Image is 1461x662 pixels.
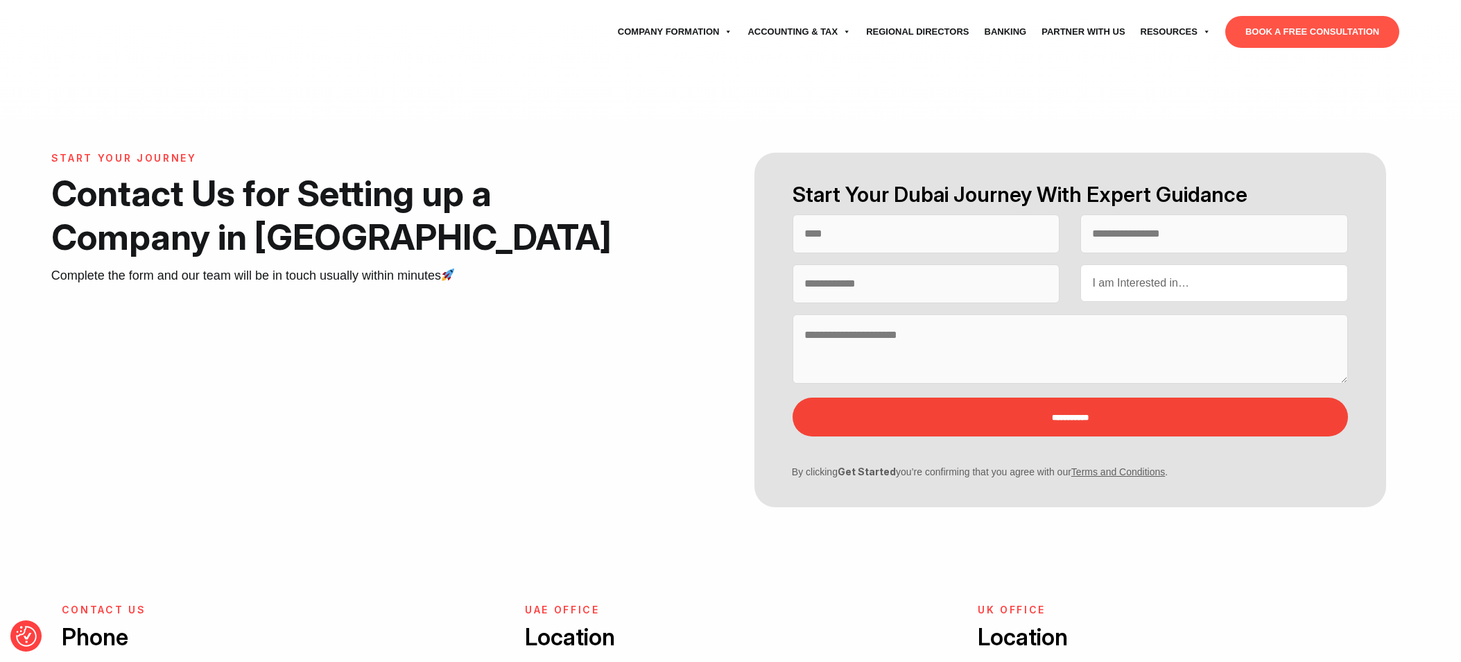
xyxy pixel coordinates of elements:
img: 🚀 [442,269,454,281]
h3: Location [978,622,1173,653]
img: svg+xml;nitro-empty-id=MTU1OjExNQ==-1;base64,PHN2ZyB2aWV3Qm94PSIwIDAgNzU4IDI1MSIgd2lkdGg9Ijc1OCIg... [62,15,166,49]
img: Revisit consent button [16,626,37,647]
a: Resources [1133,12,1218,51]
p: By clicking you’re confirming that you agree with our . [782,464,1338,479]
h6: CONTACT US [62,604,494,616]
h3: Phone [62,622,494,653]
h6: UAE OFFICE [525,604,720,616]
strong: Get Started [838,466,896,477]
button: Consent Preferences [16,626,37,647]
a: Regional Directors [858,12,976,51]
h6: UK Office [978,604,1173,616]
a: Terms and Conditions [1071,466,1165,477]
h6: START YOUR JOURNEY [51,153,636,164]
a: Partner with Us [1034,12,1132,51]
h3: Location [525,622,720,653]
form: Contact form [731,153,1410,507]
h2: Start Your Dubai Journey With Expert Guidance [793,180,1348,209]
a: Accounting & Tax [740,12,858,51]
a: Company Formation [610,12,741,51]
a: Banking [977,12,1035,51]
h1: Contact Us for Setting up a Company in [GEOGRAPHIC_DATA] [51,171,636,259]
a: BOOK A FREE CONSULTATION [1225,16,1399,48]
span: I am Interested in… [1092,277,1189,289]
p: Complete the form and our team will be in touch usually within minutes [51,266,636,287]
